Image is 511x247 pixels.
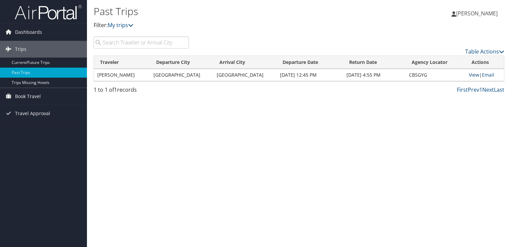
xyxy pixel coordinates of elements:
[406,56,466,69] th: Agency Locator: activate to sort column ascending
[94,86,189,97] div: 1 to 1 of records
[469,72,479,78] a: View
[15,105,50,122] span: Travel Approval
[457,86,468,93] a: First
[15,88,41,105] span: Book Travel
[468,86,479,93] a: Prev
[94,4,368,18] h1: Past Trips
[466,69,504,81] td: |
[343,69,406,81] td: [DATE] 4:55 PM
[482,72,494,78] a: Email
[108,21,133,29] a: My trips
[114,86,117,93] span: 1
[479,86,482,93] a: 1
[94,56,150,69] th: Traveler: activate to sort column ascending
[213,69,277,81] td: [GEOGRAPHIC_DATA]
[494,86,504,93] a: Last
[15,24,42,40] span: Dashboards
[94,69,150,81] td: [PERSON_NAME]
[94,36,189,49] input: Search Traveler or Arrival City
[465,48,504,55] a: Table Actions
[213,56,277,69] th: Arrival City: activate to sort column ascending
[15,41,26,58] span: Trips
[451,3,504,23] a: [PERSON_NAME]
[456,10,498,17] span: [PERSON_NAME]
[277,69,343,81] td: [DATE] 12:45 PM
[482,86,494,93] a: Next
[466,56,504,69] th: Actions
[15,4,82,20] img: airportal-logo.png
[94,21,368,30] p: Filter:
[150,69,213,81] td: [GEOGRAPHIC_DATA]
[343,56,406,69] th: Return Date: activate to sort column ascending
[277,56,343,69] th: Departure Date: activate to sort column ascending
[406,69,466,81] td: CBSGYG
[150,56,213,69] th: Departure City: activate to sort column ascending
